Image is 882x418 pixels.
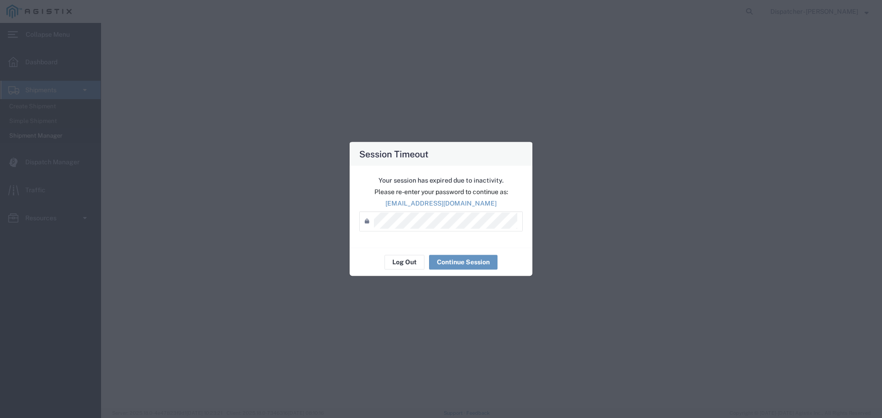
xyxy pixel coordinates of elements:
[384,255,424,269] button: Log Out
[359,147,429,160] h4: Session Timeout
[359,175,523,185] p: Your session has expired due to inactivity.
[429,255,498,269] button: Continue Session
[359,198,523,208] p: [EMAIL_ADDRESS][DOMAIN_NAME]
[359,187,523,196] p: Please re-enter your password to continue as:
